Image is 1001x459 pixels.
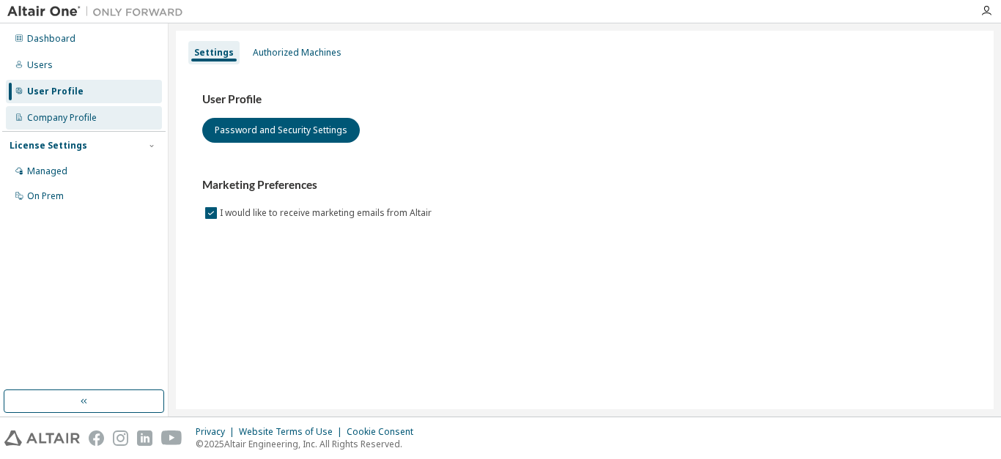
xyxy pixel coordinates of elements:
[113,430,128,446] img: instagram.svg
[196,438,422,450] p: © 2025 Altair Engineering, Inc. All Rights Reserved.
[27,112,97,124] div: Company Profile
[239,426,347,438] div: Website Terms of Use
[220,204,435,222] label: I would like to receive marketing emails from Altair
[202,118,360,143] button: Password and Security Settings
[27,33,75,45] div: Dashboard
[202,178,967,193] h3: Marketing Preferences
[27,190,64,202] div: On Prem
[4,430,80,446] img: altair_logo.svg
[161,430,182,446] img: youtube.svg
[27,59,53,71] div: Users
[27,165,67,177] div: Managed
[137,430,152,446] img: linkedin.svg
[10,140,87,152] div: License Settings
[89,430,104,446] img: facebook.svg
[202,92,967,107] h3: User Profile
[27,86,84,97] div: User Profile
[253,47,341,59] div: Authorized Machines
[7,4,191,19] img: Altair One
[347,426,422,438] div: Cookie Consent
[194,47,234,59] div: Settings
[196,426,239,438] div: Privacy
